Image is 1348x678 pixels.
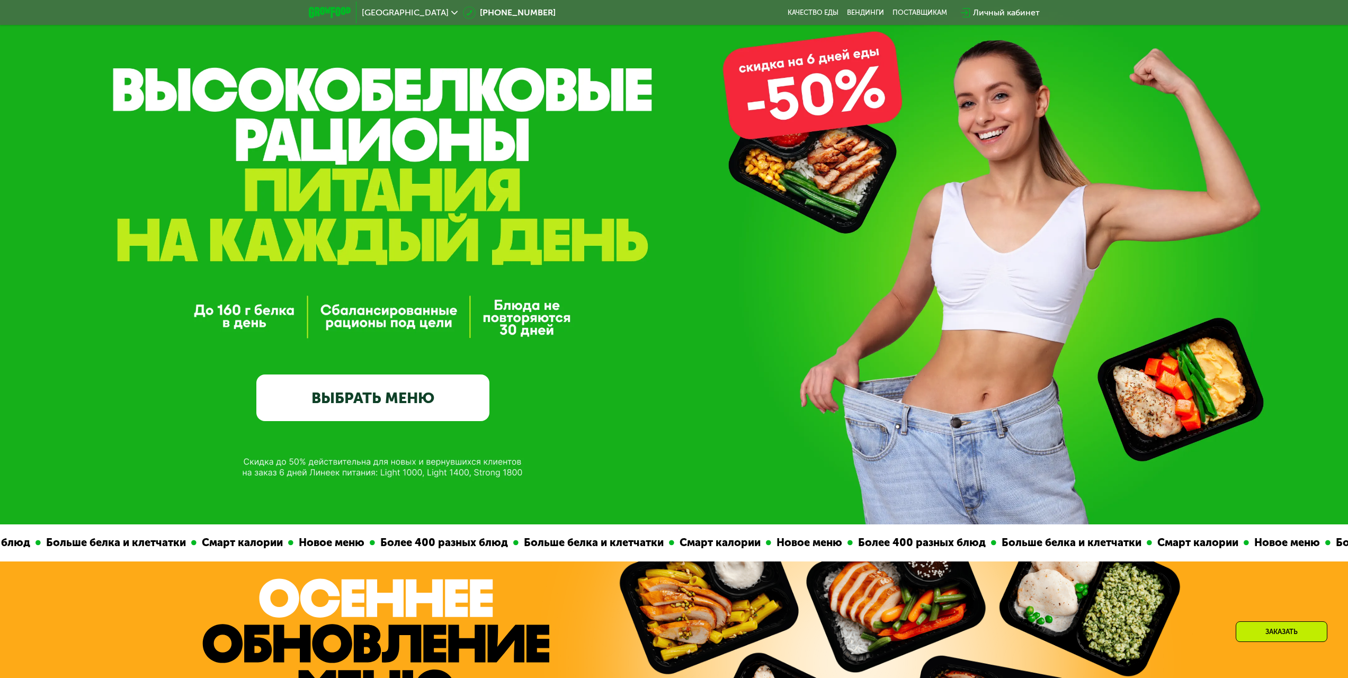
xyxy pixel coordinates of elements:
[419,534,569,551] div: Больше белка и клетчатки
[575,534,666,551] div: Смарт калории
[463,6,556,19] a: [PHONE_NUMBER]
[194,534,270,551] div: Новое меню
[97,534,189,551] div: Смарт калории
[1149,534,1226,551] div: Новое меню
[753,534,891,551] div: Более 400 разных блюд
[256,374,489,421] a: ВЫБРАТЬ МЕНЮ
[672,534,748,551] div: Новое меню
[788,8,838,17] a: Качество еды
[892,8,947,17] div: поставщикам
[973,6,1040,19] div: Личный кабинет
[1236,621,1327,642] div: Заказать
[897,534,1047,551] div: Больше белка и клетчатки
[1052,534,1144,551] div: Смарт калории
[362,8,449,17] span: [GEOGRAPHIC_DATA]
[275,534,414,551] div: Более 400 разных блюд
[847,8,884,17] a: Вендинги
